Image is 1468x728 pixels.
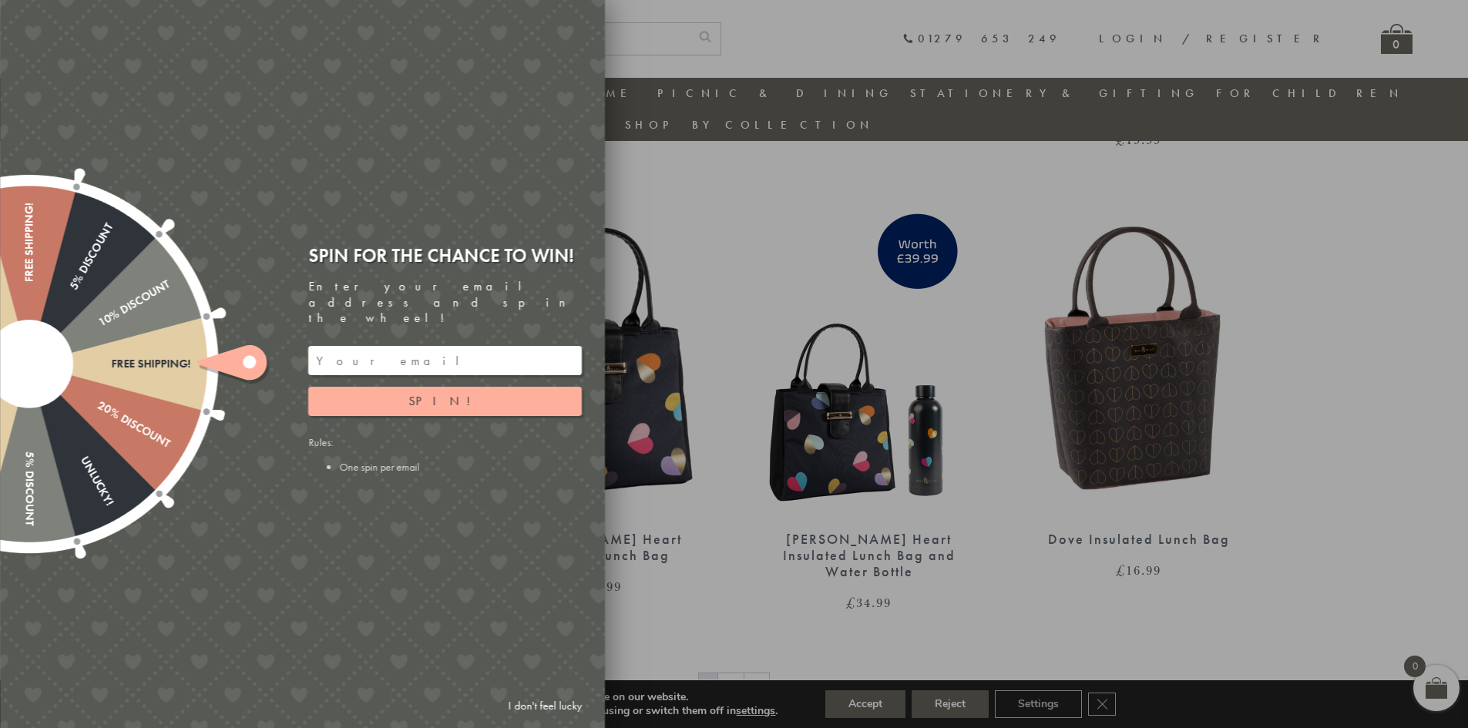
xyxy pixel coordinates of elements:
[29,357,191,371] div: Free shipping!
[22,364,35,526] div: 5% Discount
[308,387,582,416] button: Spin!
[308,435,582,474] div: Rules:
[339,460,582,474] li: One spin per email
[25,358,172,451] div: 20% Discount
[408,393,482,409] span: Spin!
[22,203,35,364] div: Free shipping!
[25,277,172,370] div: 10% Discount
[308,243,582,267] div: Spin for the chance to win!
[308,346,582,375] input: Your email
[500,692,590,720] a: I don't feel lucky
[23,361,116,507] div: Unlucky!
[308,279,582,327] div: Enter your email address and spin the wheel!
[23,220,116,367] div: 5% Discount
